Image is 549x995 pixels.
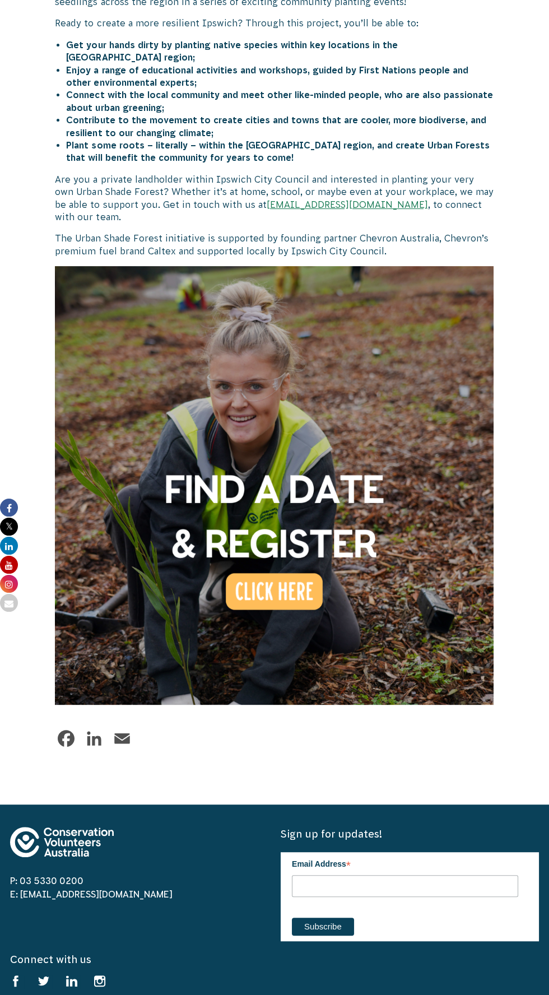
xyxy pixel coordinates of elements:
[66,65,468,87] strong: Enjoy a range of educational activities and workshops, guided by First Nations people and other e...
[66,90,492,112] strong: Connect with the local community and meet other like-minded people, who are also passionate about...
[83,727,105,750] a: LinkedIn
[292,918,354,936] input: Subscribe
[55,173,494,224] p: Are you a private landholder within Ipswich City Council and interested in planting your very own...
[66,115,486,137] strong: Contribute to the movement to create cities and towns that are cooler, more biodiverse, and resil...
[66,140,489,162] strong: Plant some roots – literally – within the [GEOGRAPHIC_DATA] region, and create Urban Forests that...
[10,952,539,966] h5: Connect with us
[66,40,397,62] strong: Get your hands dirty by planting native species within key locations in the [GEOGRAPHIC_DATA] reg...
[266,199,427,210] a: [EMAIL_ADDRESS][DOMAIN_NAME]
[292,852,518,873] label: Email Address
[55,232,494,257] p: The Urban Shade Forest initiative is supported by founding partner Chevron Australia, Chevron’s p...
[281,827,539,841] h5: Sign up for updates!
[10,827,114,857] img: logo-footer.svg
[10,876,83,886] a: P: 03 5330 0200
[55,727,77,750] a: Facebook
[55,17,494,29] p: Ready to create a more resilient Ipswich? Through this project, you’ll be able to:
[111,727,133,750] a: Email
[10,889,173,899] a: E: [EMAIL_ADDRESS][DOMAIN_NAME]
